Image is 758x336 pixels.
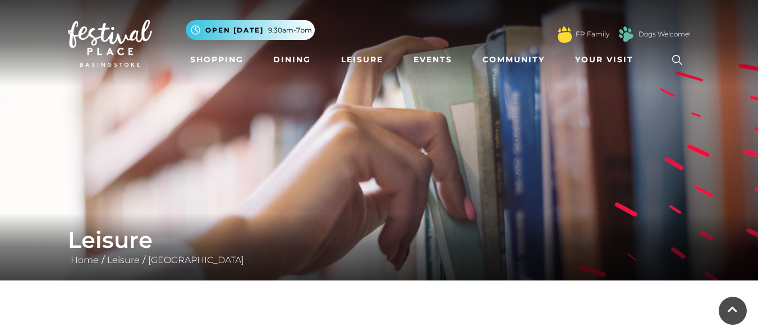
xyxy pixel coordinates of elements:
a: Community [478,49,549,70]
button: Open [DATE] 9.30am-7pm [186,20,315,40]
a: FP Family [576,29,609,39]
div: / / [59,227,699,267]
a: Shopping [186,49,248,70]
a: Leisure [337,49,388,70]
span: Your Visit [575,54,633,66]
a: Dining [269,49,315,70]
span: 9.30am-7pm [268,25,312,35]
a: Your Visit [571,49,644,70]
h1: Leisure [68,227,691,254]
a: [GEOGRAPHIC_DATA] [145,255,247,265]
a: Leisure [104,255,143,265]
img: Festival Place Logo [68,20,152,67]
a: Home [68,255,102,265]
a: Dogs Welcome! [638,29,691,39]
span: Open [DATE] [205,25,264,35]
a: Events [409,49,457,70]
